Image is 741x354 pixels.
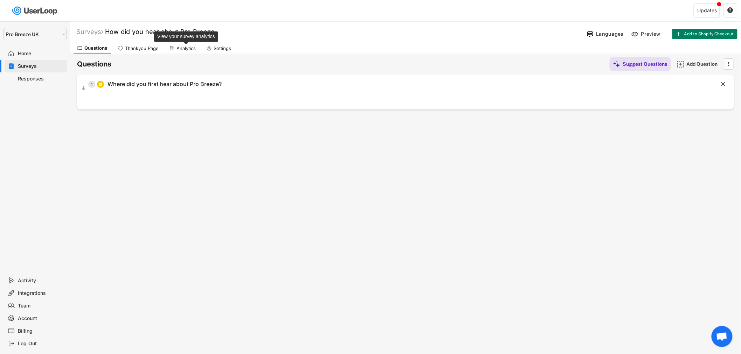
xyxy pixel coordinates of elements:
[725,59,732,69] button: 
[18,340,64,347] div: Log Out
[728,60,730,68] text: 
[76,28,103,36] div: Surveys
[712,326,733,347] a: Open chat
[18,76,64,82] div: Responses
[77,59,111,69] h6: Questions
[18,315,64,322] div: Account
[698,8,717,13] div: Updates
[721,80,726,88] text: 
[587,30,594,38] img: Language%20Icon.svg
[214,45,231,51] div: Settings
[18,50,64,57] div: Home
[672,29,737,39] button: Add to Shopify Checkout
[18,277,64,284] div: Activity
[176,45,196,51] div: Analytics
[684,32,734,36] span: Add to Shopify Checkout
[108,80,222,88] div: Where did you first hear about Pro Breeze?
[677,61,684,68] img: AddMajor.svg
[18,328,64,334] div: Billing
[105,28,215,35] font: How did you hear about Pro Breeze
[98,82,103,86] img: CircleTickMinorWhite.svg
[613,61,621,68] img: MagicMajor%20%28Purple%29.svg
[18,303,64,309] div: Team
[623,61,667,67] div: Suggest Questions
[125,45,159,51] div: Thankyou Page
[728,7,733,13] text: 
[596,31,624,37] div: Languages
[18,63,64,70] div: Surveys
[81,85,86,92] button: 
[720,81,727,88] button: 
[641,31,662,37] div: Preview
[727,7,734,14] button: 
[84,45,107,51] div: Questions
[82,85,85,91] text: 
[11,3,60,18] img: userloop-logo-01.svg
[88,83,95,86] div: 1
[18,290,64,297] div: Integrations
[687,61,722,67] div: Add Question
